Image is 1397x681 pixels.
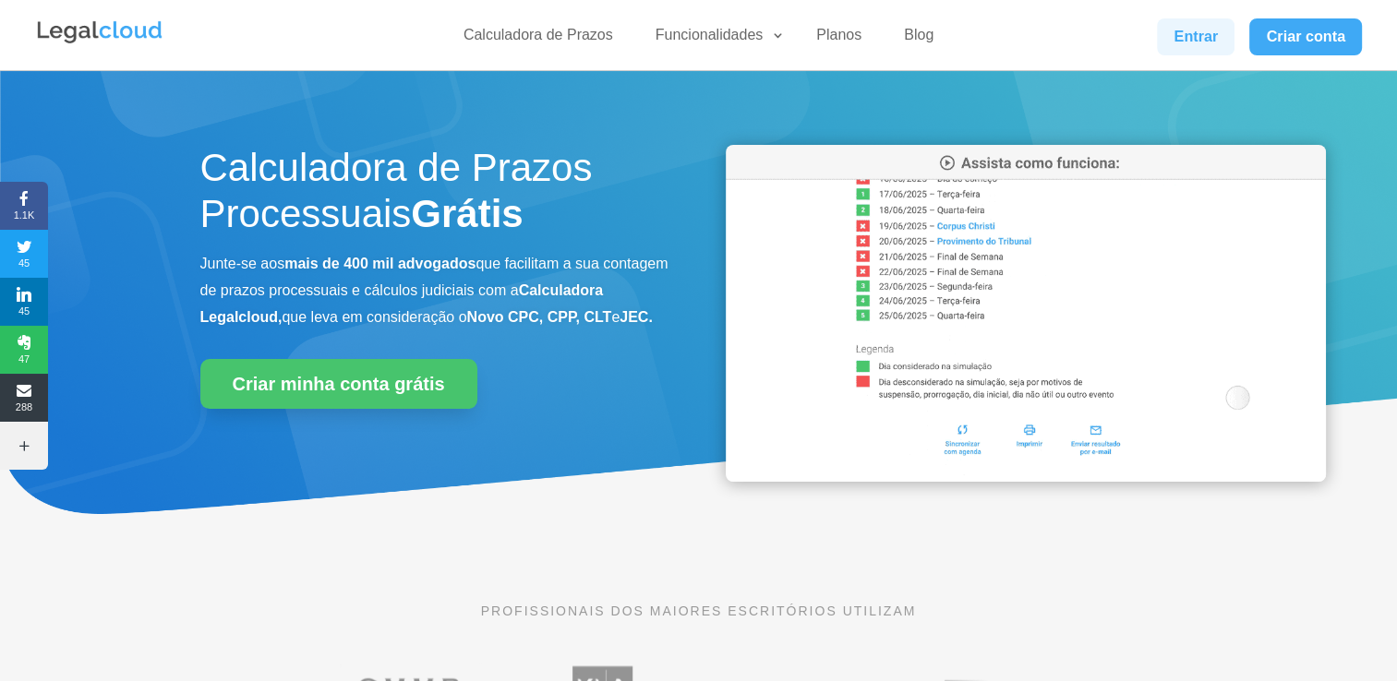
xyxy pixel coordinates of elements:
[284,256,476,271] b: mais de 400 mil advogados
[467,309,612,325] b: Novo CPC, CPP, CLT
[200,359,477,409] a: Criar minha conta grátis
[200,145,671,247] h1: Calculadora de Prazos Processuais
[452,26,624,53] a: Calculadora de Prazos
[200,251,671,330] p: Junte-se aos que facilitam a sua contagem de prazos processuais e cálculos judiciais com a que le...
[200,282,604,325] b: Calculadora Legalcloud,
[35,18,164,46] img: Legalcloud Logo
[1249,18,1362,55] a: Criar conta
[200,601,1198,621] p: PROFISSIONAIS DOS MAIORES ESCRITÓRIOS UTILIZAM
[893,26,945,53] a: Blog
[35,33,164,49] a: Logo da Legalcloud
[644,26,786,53] a: Funcionalidades
[1157,18,1234,55] a: Entrar
[805,26,873,53] a: Planos
[411,192,523,235] strong: Grátis
[726,145,1326,482] img: Calculadora de Prazos Processuais da Legalcloud
[726,469,1326,484] a: Calculadora de Prazos Processuais da Legalcloud
[620,309,653,325] b: JEC.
